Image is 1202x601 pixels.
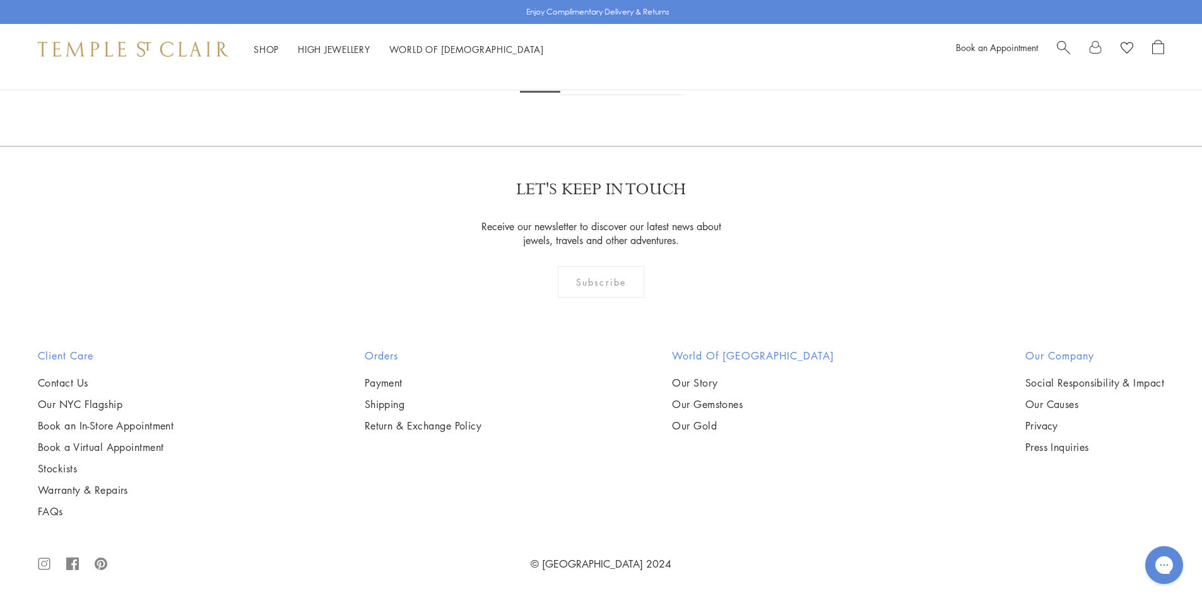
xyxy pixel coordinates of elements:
h2: Orders [365,348,482,363]
a: Our Gold [672,419,834,433]
nav: Main navigation [254,42,544,57]
h2: Our Company [1025,348,1164,363]
a: Our Story [672,376,834,390]
a: Open Shopping Bag [1152,40,1164,59]
a: Book an In-Store Appointment [38,419,174,433]
a: Social Responsibility & Impact [1025,376,1164,390]
a: Warranty & Repairs [38,483,174,497]
a: View Wishlist [1121,40,1133,59]
a: Our Causes [1025,397,1164,411]
a: Book a Virtual Appointment [38,440,174,454]
a: Contact Us [38,376,174,390]
p: LET'S KEEP IN TOUCH [516,178,686,201]
a: © [GEOGRAPHIC_DATA] 2024 [531,557,671,571]
p: Enjoy Complimentary Delivery & Returns [526,6,669,18]
img: Temple St. Clair [38,42,228,57]
a: Shipping [365,397,482,411]
h2: World of [GEOGRAPHIC_DATA] [672,348,834,363]
iframe: Gorgias live chat messenger [1139,542,1189,588]
a: Return & Exchange Policy [365,419,482,433]
p: Receive our newsletter to discover our latest news about jewels, travels and other adventures. [473,219,729,247]
a: World of [DEMOGRAPHIC_DATA]World of [DEMOGRAPHIC_DATA] [389,43,544,55]
a: Press Inquiries [1025,440,1164,454]
h2: Client Care [38,348,174,363]
a: Book an Appointment [956,41,1038,54]
a: Search [1057,40,1070,59]
a: Payment [365,376,482,390]
div: Subscribe [558,266,644,298]
a: Our Gemstones [672,397,834,411]
a: Our NYC Flagship [38,397,174,411]
a: ShopShop [254,43,279,55]
a: FAQs [38,505,174,518]
a: Stockists [38,462,174,476]
a: Privacy [1025,419,1164,433]
a: High JewelleryHigh Jewellery [298,43,370,55]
